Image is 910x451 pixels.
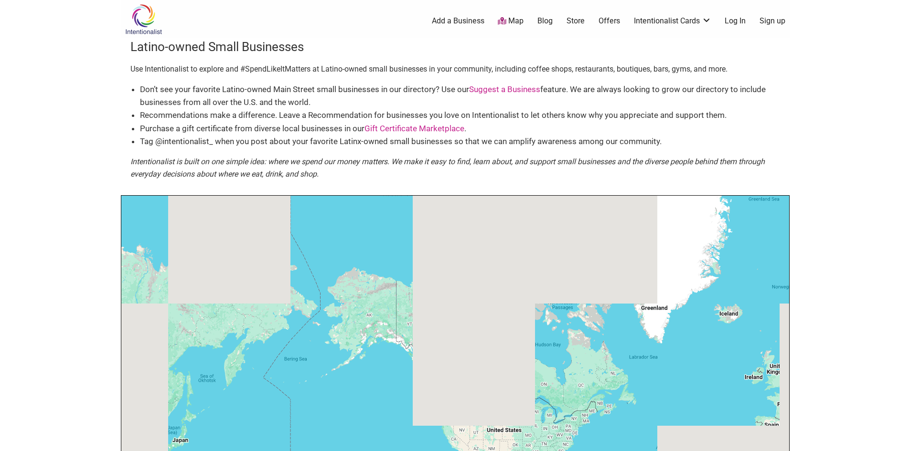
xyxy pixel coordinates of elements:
p: Use Intentionalist to explore and #SpendLikeItMatters at Latino-owned small businesses in your co... [130,63,780,75]
a: Map [498,16,524,27]
a: Blog [537,16,553,26]
em: Intentionalist is built on one simple idea: where we spend our money matters. We make it easy to ... [130,157,765,178]
a: Sign up [760,16,785,26]
a: Intentionalist Cards [634,16,711,26]
a: Offers [599,16,620,26]
li: Tag @intentionalist_ when you post about your favorite Latinx-owned small businesses so that we c... [140,135,780,148]
a: Log In [725,16,746,26]
a: Add a Business [432,16,484,26]
li: Recommendations make a difference. Leave a Recommendation for businesses you love on Intentionali... [140,109,780,122]
a: Suggest a Business [469,84,540,94]
a: Gift Certificate Marketplace [364,124,464,133]
a: Store [567,16,585,26]
h3: Latino-owned Small Businesses [130,38,780,55]
li: Purchase a gift certificate from diverse local businesses in our . [140,122,780,135]
img: Intentionalist [121,4,166,35]
li: Don’t see your favorite Latino-owned Main Street small businesses in our directory? Use our featu... [140,83,780,109]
